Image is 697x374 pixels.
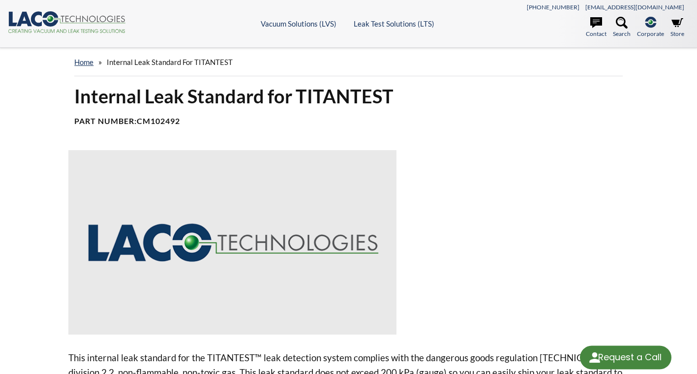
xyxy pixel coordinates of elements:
b: CM102492 [137,116,180,125]
h1: Internal Leak Standard for TITANTEST [74,84,622,108]
a: [EMAIL_ADDRESS][DOMAIN_NAME] [585,3,684,11]
a: Search [613,17,631,38]
a: Vacuum Solutions (LVS) [261,19,336,28]
h4: Part Number: [74,116,622,126]
a: Contact [586,17,606,38]
a: home [74,58,93,66]
img: small-missing-2f097cf34b30ecc0280c77b855e78e17f1ba0367c20668fa797faf9308cc7773.png [68,150,396,335]
a: [PHONE_NUMBER] [527,3,579,11]
span: Corporate [637,29,664,38]
span: Internal Leak Standard for TITANTEST [107,58,233,66]
div: Request a Call [598,346,662,369]
a: Store [670,17,684,38]
div: » [74,48,622,76]
img: round button [587,350,603,366]
div: Request a Call [580,346,671,370]
a: Leak Test Solutions (LTS) [354,19,434,28]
